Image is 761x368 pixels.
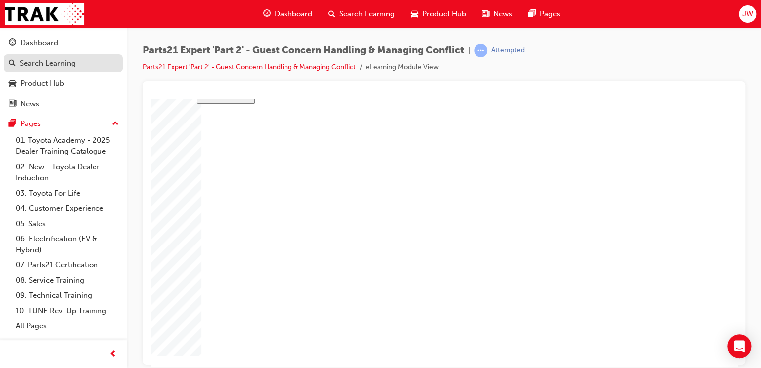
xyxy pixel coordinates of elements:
a: 09. Technical Training [12,288,123,303]
span: News [493,8,512,20]
div: Product Hub [20,78,64,89]
a: guage-iconDashboard [255,4,320,24]
span: guage-icon [9,39,16,48]
span: car-icon [411,8,418,20]
button: Pages [4,115,123,133]
a: Parts21 Expert 'Part 2' - Guest Concern Handling & Managing Conflict [143,63,356,71]
div: Open Intercom Messenger [727,334,751,358]
button: DashboardSearch LearningProduct HubNews [4,32,123,115]
span: pages-icon [528,8,536,20]
a: car-iconProduct Hub [403,4,474,24]
span: Pages [540,8,560,20]
span: car-icon [9,79,16,88]
span: learningRecordVerb_ATTEMPT-icon [474,44,487,57]
a: 01. Toyota Academy - 2025 Dealer Training Catalogue [12,133,123,159]
div: Attempted [491,46,525,55]
a: 10. TUNE Rev-Up Training [12,303,123,319]
span: prev-icon [109,348,117,361]
div: News [20,98,39,110]
a: Search Learning [4,54,123,73]
span: Search Learning [339,8,395,20]
div: Search Learning [20,58,76,69]
a: Dashboard [4,34,123,52]
span: Product Hub [422,8,466,20]
span: Parts21 Expert 'Part 2' - Guest Concern Handling & Managing Conflict [143,45,464,56]
div: Dashboard [20,37,58,49]
span: up-icon [112,118,119,130]
a: 04. Customer Experience [12,201,123,216]
a: News [4,95,123,113]
span: JW [742,8,753,20]
a: 07. Parts21 Certification [12,257,123,273]
span: pages-icon [9,120,16,128]
span: Dashboard [275,8,312,20]
a: news-iconNews [474,4,520,24]
a: All Pages [12,318,123,334]
a: search-iconSearch Learning [320,4,403,24]
li: eLearning Module View [366,62,439,73]
span: news-icon [9,100,16,109]
div: Pages [20,118,41,129]
span: news-icon [482,8,489,20]
a: Product Hub [4,74,123,93]
button: JW [739,5,756,23]
a: 02. New - Toyota Dealer Induction [12,159,123,186]
span: search-icon [9,59,16,68]
a: 03. Toyota For Life [12,186,123,201]
span: guage-icon [263,8,271,20]
a: 06. Electrification (EV & Hybrid) [12,231,123,257]
a: 05. Sales [12,216,123,232]
img: Trak [5,3,84,25]
a: pages-iconPages [520,4,568,24]
a: 08. Service Training [12,273,123,288]
span: search-icon [328,8,335,20]
span: | [468,45,470,56]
